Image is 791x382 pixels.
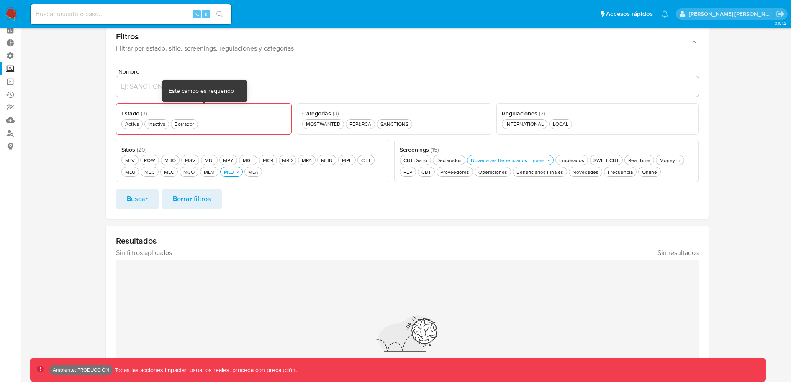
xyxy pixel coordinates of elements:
button: search-icon [211,8,228,20]
p: Todas las acciones impactan usuarios reales, proceda con precaución. [113,366,297,374]
span: s [205,10,207,18]
p: Ambiente: PRODUCCIÓN [53,368,109,372]
p: natalia.maison@mercadolibre.com [689,10,773,18]
span: ⌥ [193,10,200,18]
a: Salir [776,10,785,18]
div: Este campo es requerido [169,87,234,95]
span: 3.161.2 [775,20,787,26]
a: Notificaciones [661,10,668,18]
span: Accesos rápidos [606,10,653,18]
input: Buscar usuario o caso... [31,9,231,20]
